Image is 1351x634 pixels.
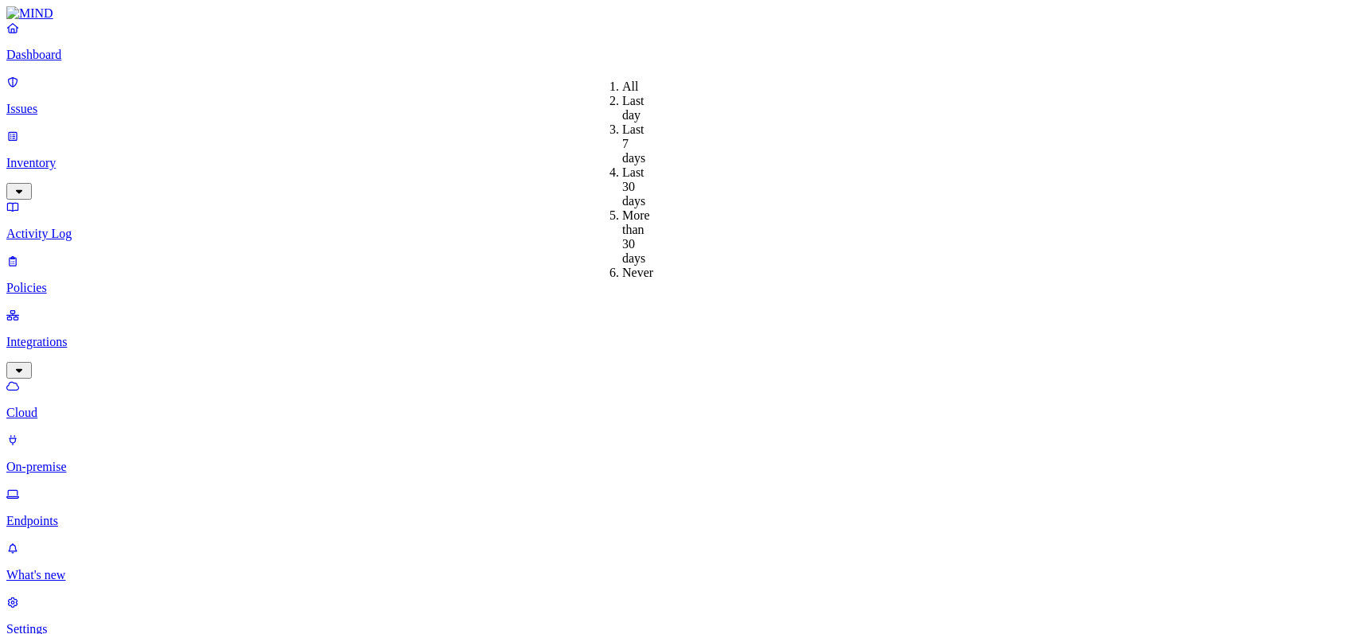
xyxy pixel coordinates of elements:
p: Issues [6,102,1345,116]
p: Inventory [6,156,1345,170]
p: Endpoints [6,514,1345,528]
a: Dashboard [6,21,1345,62]
p: Cloud [6,406,1345,420]
a: Cloud [6,379,1345,420]
a: On-premise [6,433,1345,474]
a: Issues [6,75,1345,116]
a: MIND [6,6,1345,21]
p: Integrations [6,335,1345,349]
a: Policies [6,254,1345,295]
p: Activity Log [6,227,1345,241]
p: On-premise [6,460,1345,474]
p: Policies [6,281,1345,295]
p: Dashboard [6,48,1345,62]
a: Inventory [6,129,1345,197]
a: Endpoints [6,487,1345,528]
p: What's new [6,568,1345,582]
a: Activity Log [6,200,1345,241]
img: MIND [6,6,53,21]
a: What's new [6,541,1345,582]
a: Integrations [6,308,1345,376]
